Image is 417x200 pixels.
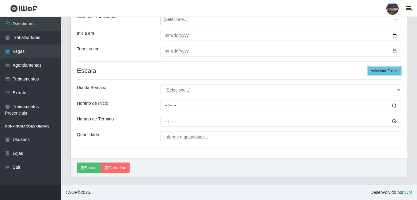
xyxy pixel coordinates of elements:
[160,131,401,142] input: Informe a quantidade...
[66,190,78,195] span: IWOF
[77,30,94,37] label: Inicia em
[160,116,401,127] input: 00:00
[77,163,101,173] button: Salvar
[370,189,412,196] span: Desenvolvido por
[368,67,401,75] button: Adicionar Escala
[160,46,401,57] input: 00/00/0000
[77,67,401,74] h4: Escala
[77,84,107,91] label: Dia da Semana
[77,116,114,122] label: Horário de Término
[101,163,130,173] a: Cancelar
[10,5,37,12] img: CoreUI Logo
[77,46,99,52] label: Termina em
[77,100,108,107] label: Horário de Inicio
[66,189,91,196] span: © 2025 .
[160,100,401,111] input: 00:00
[404,190,412,195] a: iWof
[164,16,188,23] div: [Selecione...]
[77,131,99,138] label: Quantidade
[160,30,401,41] input: 00/00/0000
